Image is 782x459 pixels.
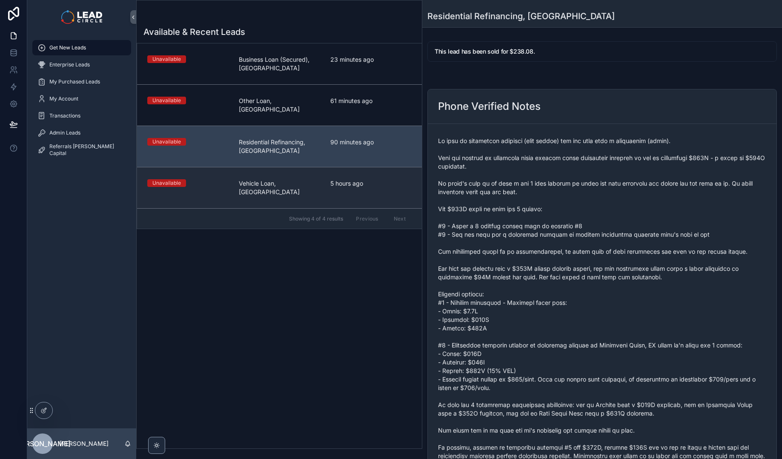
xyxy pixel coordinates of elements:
[137,43,422,84] a: UnavailableBusiness Loan (Secured), [GEOGRAPHIC_DATA]23 minutes ago
[330,55,412,64] span: 23 minutes ago
[239,55,320,72] span: Business Loan (Secured), [GEOGRAPHIC_DATA]
[330,138,412,146] span: 90 minutes ago
[32,40,131,55] a: Get New Leads
[27,34,136,169] div: scrollable content
[137,84,422,126] a: UnavailableOther Loan, [GEOGRAPHIC_DATA]61 minutes ago
[137,167,422,208] a: UnavailableVehicle Loan, [GEOGRAPHIC_DATA]5 hours ago
[49,112,80,119] span: Transactions
[330,179,412,188] span: 5 hours ago
[60,439,109,448] p: [PERSON_NAME]
[49,44,86,51] span: Get New Leads
[427,10,615,22] h1: Residential Refinancing, [GEOGRAPHIC_DATA]
[49,78,100,85] span: My Purchased Leads
[32,125,131,141] a: Admin Leads
[239,179,320,196] span: Vehicle Loan, [GEOGRAPHIC_DATA]
[152,138,181,146] div: Unavailable
[152,179,181,187] div: Unavailable
[239,138,320,155] span: Residential Refinancing, [GEOGRAPHIC_DATA]
[14,439,71,449] span: [PERSON_NAME]
[32,57,131,72] a: Enterprise Leads
[239,97,320,114] span: Other Loan, [GEOGRAPHIC_DATA]
[435,49,770,55] h5: This lead has been sold for $238.08.
[330,97,412,105] span: 61 minutes ago
[49,95,78,102] span: My Account
[152,55,181,63] div: Unavailable
[61,10,102,24] img: App logo
[32,142,131,158] a: Referrals [PERSON_NAME] Capital
[49,129,80,136] span: Admin Leads
[137,126,422,167] a: UnavailableResidential Refinancing, [GEOGRAPHIC_DATA]90 minutes ago
[143,26,245,38] h1: Available & Recent Leads
[49,143,123,157] span: Referrals [PERSON_NAME] Capital
[438,100,541,113] h2: Phone Verified Notes
[32,74,131,89] a: My Purchased Leads
[32,91,131,106] a: My Account
[289,215,343,222] span: Showing 4 of 4 results
[152,97,181,104] div: Unavailable
[49,61,90,68] span: Enterprise Leads
[32,108,131,123] a: Transactions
